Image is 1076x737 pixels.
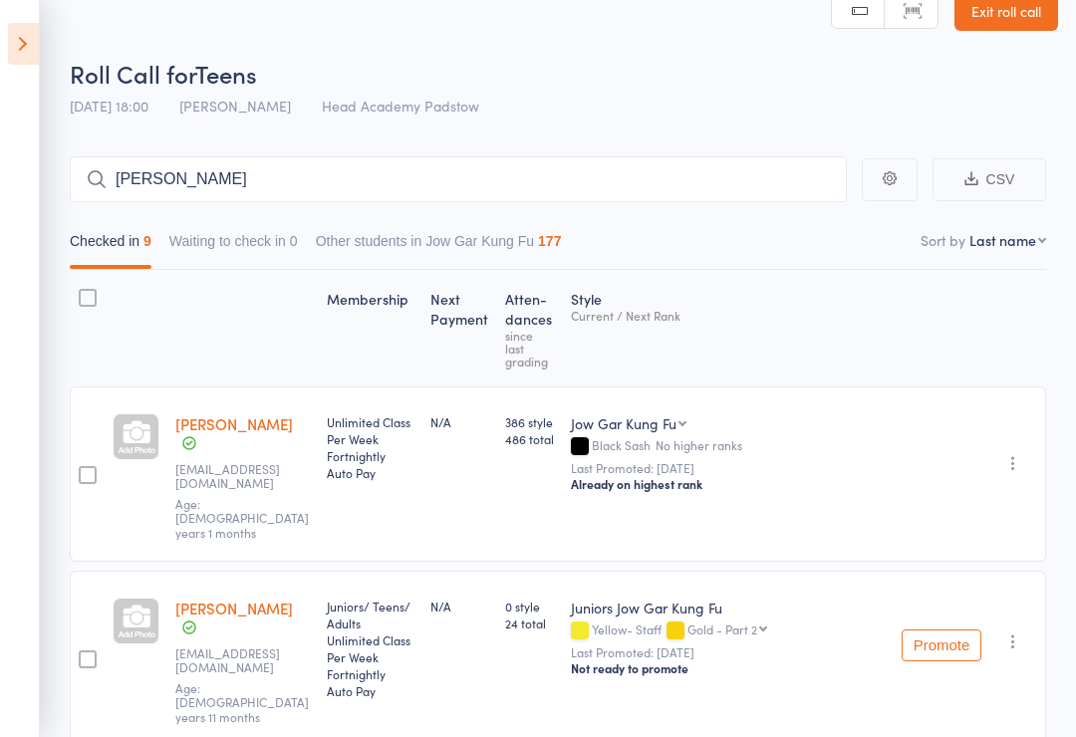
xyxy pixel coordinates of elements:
div: Membership [319,279,422,377]
button: Promote [902,629,981,661]
div: 177 [538,233,561,249]
small: tolroys@gmail.com [175,646,305,675]
span: Teens [195,57,257,90]
div: Juniors Jow Gar Kung Fu [571,598,886,617]
span: Roll Call for [70,57,195,90]
div: Atten­dances [497,279,563,377]
div: Gold - Part 2 [687,622,757,635]
span: Age: [DEMOGRAPHIC_DATA] years 1 months [175,495,309,541]
span: [DATE] 18:00 [70,96,148,116]
div: Juniors/ Teens/ Adults Unlimited Class Per Week Fortnightly Auto Pay [327,598,414,699]
div: Current / Next Rank [571,309,886,322]
span: No higher ranks [656,436,742,453]
div: Unlimited Class Per Week Fortnightly Auto Pay [327,413,414,481]
div: 9 [143,233,151,249]
div: N/A [430,598,489,614]
div: Not ready to promote [571,660,886,676]
a: [PERSON_NAME] [175,413,293,434]
span: [PERSON_NAME] [179,96,291,116]
div: Style [563,279,894,377]
span: 486 total [505,430,555,447]
small: Last Promoted: [DATE] [571,645,886,659]
span: 24 total [505,614,555,631]
div: Yellow- Staff [571,622,886,639]
span: Head Academy Padstow [322,96,479,116]
div: Last name [969,230,1036,250]
button: CSV [933,158,1046,201]
button: Checked in9 [70,223,151,269]
div: Black Sash [571,438,886,455]
button: Other students in Jow Gar Kung Fu177 [316,223,562,269]
a: [PERSON_NAME] [175,598,293,618]
div: 0 [290,233,298,249]
span: 0 style [505,598,555,614]
button: Waiting to check in0 [169,223,298,269]
div: N/A [430,413,489,430]
div: Next Payment [422,279,497,377]
span: 386 style [505,413,555,430]
label: Sort by [921,230,965,250]
div: since last grading [505,329,555,368]
div: Jow Gar Kung Fu [571,413,676,433]
span: Age: [DEMOGRAPHIC_DATA] years 11 months [175,679,309,725]
input: Search by name [70,156,847,202]
div: Already on highest rank [571,476,886,492]
small: Last Promoted: [DATE] [571,461,886,475]
small: abcoulton@gmail.com [175,462,305,491]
